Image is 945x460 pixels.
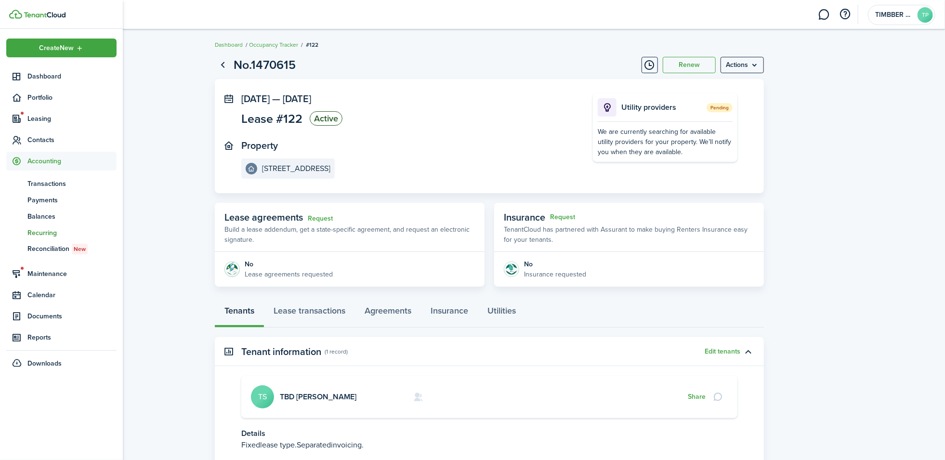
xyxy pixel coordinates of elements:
button: Open menu [721,57,764,73]
span: New [74,245,86,253]
span: Recurring [27,228,117,238]
p: Details [241,428,737,439]
button: Request [550,213,575,221]
img: Agreement e-sign [224,262,240,277]
a: Messaging [815,2,833,27]
panel-main-title: Tenant information [241,346,321,357]
p: Fixed Separated [241,439,737,451]
span: Dashboard [27,71,117,81]
span: Pending [707,103,733,112]
span: Balances [27,211,117,222]
button: Timeline [642,57,658,73]
a: Agreements [355,299,421,328]
span: lease type. [260,439,297,450]
span: Lease #122 [241,113,302,125]
a: Payments [6,192,117,208]
span: — [272,92,280,106]
span: Downloads [27,358,62,368]
span: Calendar [27,290,117,300]
avatar-text: TP [918,7,933,23]
a: Transactions [6,175,117,192]
a: Recurring [6,224,117,241]
img: Insurance protection [504,262,519,277]
a: Reports [6,328,117,347]
span: Create New [39,45,74,52]
div: No [245,259,333,269]
e-details-info-title: [STREET_ADDRESS] [262,164,330,173]
img: TenantCloud [24,12,66,18]
panel-main-subtitle: (1 record) [325,347,348,356]
span: Documents [27,311,117,321]
panel-main-title: Property [241,140,278,151]
h1: No.1470615 [234,56,296,74]
avatar-text: TS [251,385,274,408]
status: Active [310,111,342,126]
button: Open menu [6,39,117,57]
span: Payments [27,195,117,205]
span: invoicing. [331,439,364,450]
span: Reconciliation [27,244,117,254]
button: Share [688,393,706,401]
p: Insurance requested [524,269,586,279]
span: Insurance [504,210,545,224]
p: Utility providers [621,102,704,113]
span: #122 [306,40,318,49]
span: [DATE] [283,92,311,106]
p: Build a lease addendum, get a state-specific agreement, and request an electronic signature. [224,224,475,245]
p: Lease agreements requested [245,269,333,279]
a: Dashboard [215,40,243,49]
button: Open resource center [837,6,853,23]
button: Renew [663,57,716,73]
button: Toggle accordion [740,343,757,360]
a: Request [308,215,333,223]
a: Balances [6,208,117,224]
a: Dashboard [6,67,117,86]
span: Maintenance [27,269,117,279]
a: Occupancy Tracker [249,40,298,49]
menu-btn: Actions [721,57,764,73]
p: TenantCloud has partnered with Assurant to make buying Renters Insurance easy for your tenants. [504,224,754,245]
span: Lease agreements [224,210,303,224]
div: We are currently searching for available utility providers for your property. We’ll notify you wh... [598,127,733,157]
span: Contacts [27,135,117,145]
a: Utilities [478,299,525,328]
a: TBD [PERSON_NAME] [280,391,356,402]
img: TenantCloud [9,10,22,19]
span: Reports [27,332,117,342]
span: Portfolio [27,92,117,103]
a: Lease transactions [264,299,355,328]
a: Insurance [421,299,478,328]
span: Transactions [27,179,117,189]
button: Edit tenants [705,348,740,355]
span: TIMBBER PROPERTIES, LLC [875,12,914,18]
a: Go back [215,57,231,73]
span: Accounting [27,156,117,166]
a: ReconciliationNew [6,241,117,257]
div: No [524,259,586,269]
span: Leasing [27,114,117,124]
span: [DATE] [241,92,270,106]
